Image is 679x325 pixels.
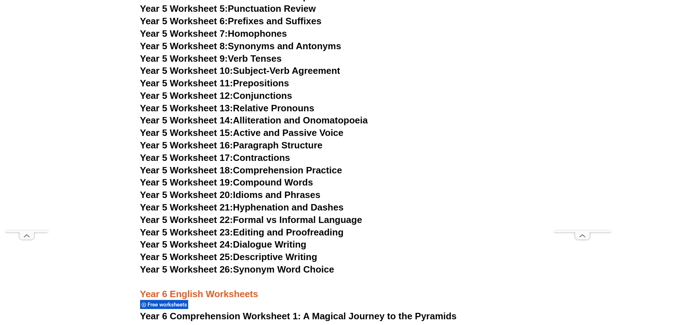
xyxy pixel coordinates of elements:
[140,264,233,275] span: Year 5 Worksheet 26:
[140,189,233,200] span: Year 5 Worksheet 20:
[140,41,341,51] a: Year 5 Worksheet 8:Synonyms and Antonyms
[140,16,228,26] span: Year 5 Worksheet 6:
[140,252,233,262] span: Year 5 Worksheet 25:
[140,214,362,225] a: Year 5 Worksheet 22:Formal vs Informal Language
[140,41,228,51] span: Year 5 Worksheet 8:
[140,3,228,14] span: Year 5 Worksheet 5:
[140,103,233,113] span: Year 5 Worksheet 13:
[140,127,233,138] span: Year 5 Worksheet 15:
[140,252,317,262] a: Year 5 Worksheet 25:Descriptive Writing
[140,311,457,321] a: Year 6 Comprehension Worksheet 1: A Magical Journey to the Pyramids
[148,301,189,308] span: Free worksheets
[140,165,342,176] a: Year 5 Worksheet 18:Comprehension Practice
[140,28,228,39] span: Year 5 Worksheet 7:
[140,264,334,275] a: Year 5 Worksheet 26:Synonym Word Choice
[140,53,282,64] a: Year 5 Worksheet 9:Verb Tenses
[140,3,316,14] a: Year 5 Worksheet 5:Punctuation Review
[140,300,188,309] div: Free worksheets
[140,239,233,250] span: Year 5 Worksheet 24:
[554,16,611,230] iframe: Advertisement
[140,214,233,225] span: Year 5 Worksheet 22:
[140,165,233,176] span: Year 5 Worksheet 18:
[643,291,679,325] iframe: Chat Widget
[140,227,344,238] a: Year 5 Worksheet 23:Editing and Proofreading
[140,115,368,126] a: Year 5 Worksheet 14:Alliteration and Onomatopoeia
[140,90,292,101] a: Year 5 Worksheet 12:Conjunctions
[140,28,287,39] a: Year 5 Worksheet 7:Homophones
[140,78,289,88] a: Year 5 Worksheet 11:Prepositions
[140,189,320,200] a: Year 5 Worksheet 20:Idioms and Phrases
[140,78,233,88] span: Year 5 Worksheet 11:
[140,16,322,26] a: Year 5 Worksheet 6:Prefixes and Suffixes
[140,115,233,126] span: Year 5 Worksheet 14:
[140,65,233,76] span: Year 5 Worksheet 10:
[140,103,314,113] a: Year 5 Worksheet 13:Relative Pronouns
[140,276,539,300] h3: Year 6 English Worksheets
[140,177,313,188] a: Year 5 Worksheet 19:Compound Words
[140,152,233,163] span: Year 5 Worksheet 17:
[140,239,307,250] a: Year 5 Worksheet 24:Dialogue Writing
[140,202,233,213] span: Year 5 Worksheet 21:
[140,53,228,64] span: Year 5 Worksheet 9:
[140,140,323,151] a: Year 5 Worksheet 16:Paragraph Structure
[140,127,344,138] a: Year 5 Worksheet 15:Active and Passive Voice
[5,16,48,230] iframe: Advertisement
[140,65,340,76] a: Year 5 Worksheet 10:Subject-Verb Agreement
[140,152,290,163] a: Year 5 Worksheet 17:Contractions
[140,202,344,213] a: Year 5 Worksheet 21:Hyphenation and Dashes
[140,90,233,101] span: Year 5 Worksheet 12:
[140,227,233,238] span: Year 5 Worksheet 23:
[140,140,233,151] span: Year 5 Worksheet 16:
[140,177,233,188] span: Year 5 Worksheet 19:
